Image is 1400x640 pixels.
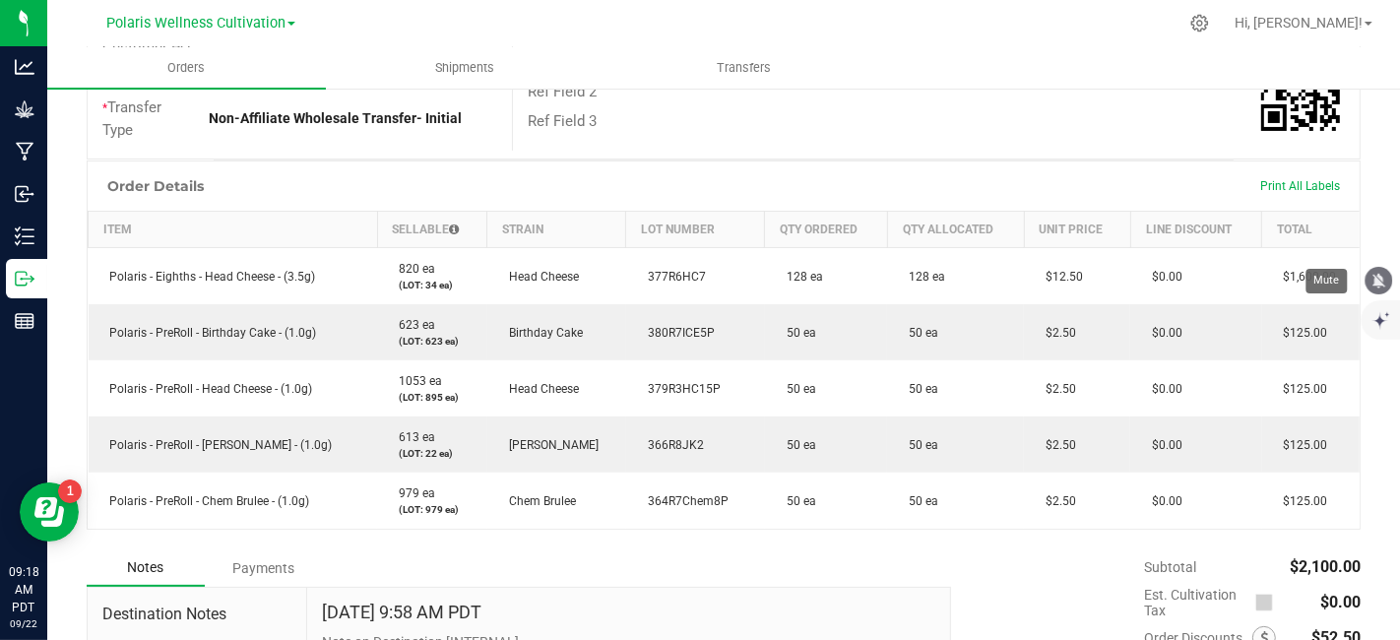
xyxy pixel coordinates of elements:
span: Hi, [PERSON_NAME]! [1235,15,1363,31]
span: $125.00 [1274,494,1328,508]
span: 623 ea [389,318,435,332]
span: $2.50 [1036,382,1076,396]
span: 50 ea [899,494,938,508]
span: $2,100.00 [1290,557,1361,576]
span: 128 ea [777,270,823,284]
span: Polaris - PreRoll - Chem Brulee - (1.0g) [100,494,310,508]
span: 50 ea [899,326,938,340]
span: $1,600.00 [1274,270,1337,284]
div: Payments [205,550,323,586]
span: 366R8JK2 [638,438,704,452]
span: Destination Notes [102,603,291,626]
span: Subtotal [1144,559,1196,575]
span: Est. Cultivation Tax [1144,587,1247,618]
p: 09/22 [9,616,38,631]
span: 50 ea [777,382,816,396]
span: [PERSON_NAME] [499,438,599,452]
span: $125.00 [1274,326,1328,340]
span: $125.00 [1274,438,1328,452]
inline-svg: Analytics [15,57,34,77]
span: 50 ea [777,494,816,508]
span: $0.00 [1142,382,1182,396]
span: Polaris - PreRoll - Head Cheese - (1.0g) [100,382,313,396]
inline-svg: Grow [15,99,34,119]
span: Transfers [690,59,797,77]
span: Polaris - Eighths - Head Cheese - (3.5g) [100,270,316,284]
span: Polaris Wellness Cultivation [106,15,286,32]
th: Unit Price [1024,212,1130,248]
span: Print All Labels [1260,179,1340,193]
span: 820 ea [389,262,435,276]
h1: Order Details [107,178,204,194]
inline-svg: Inbound [15,184,34,204]
th: Qty Allocated [887,212,1024,248]
span: 50 ea [899,382,938,396]
th: Lot Number [626,212,765,248]
span: $12.50 [1036,270,1083,284]
div: Notes [87,549,205,587]
span: Polaris - PreRoll - Birthday Cake - (1.0g) [100,326,317,340]
span: $0.00 [1142,494,1182,508]
th: Strain [487,212,626,248]
th: Total [1262,212,1360,248]
span: 364R7Chem8P [638,494,729,508]
span: $2.50 [1036,494,1076,508]
inline-svg: Reports [15,311,34,331]
a: Orders [47,47,326,89]
th: Line Discount [1130,212,1261,248]
span: Polaris - PreRoll - [PERSON_NAME] - (1.0g) [100,438,333,452]
span: 979 ea [389,486,435,500]
div: Manage settings [1187,14,1212,32]
span: Ref Field 2 [528,83,597,100]
span: $2.50 [1036,438,1076,452]
p: (LOT: 22 ea) [389,446,476,461]
span: 380R7ICE5P [638,326,715,340]
span: 613 ea [389,430,435,444]
span: $125.00 [1274,382,1328,396]
strong: Non-Affiliate Wholesale Transfer- Initial [209,110,462,126]
inline-svg: Outbound [15,269,34,288]
th: Qty Ordered [765,212,887,248]
span: Birthday Cake [499,326,583,340]
img: Scan me! [1261,52,1340,131]
iframe: Resource center unread badge [58,480,82,503]
th: Item [89,212,378,248]
span: 50 ea [777,438,816,452]
iframe: Resource center [20,482,79,542]
span: Shipments [410,59,522,77]
th: Sellable [377,212,487,248]
span: 50 ea [899,438,938,452]
span: Chem Brulee [499,494,576,508]
span: Calculate cultivation tax [1255,590,1282,616]
p: 09:18 AM PDT [9,563,38,616]
p: (LOT: 34 ea) [389,278,476,292]
span: 379R3HC15P [638,382,721,396]
span: Ref Field 3 [528,112,597,130]
span: 1053 ea [389,374,442,388]
span: Head Cheese [499,270,579,284]
qrcode: 00093149 [1261,52,1340,131]
h4: [DATE] 9:58 AM PDT [322,603,481,622]
span: Head Cheese [499,382,579,396]
p: (LOT: 623 ea) [389,334,476,349]
span: 128 ea [899,270,945,284]
inline-svg: Inventory [15,226,34,246]
span: Transfer Type [102,98,161,139]
span: $0.00 [1142,326,1182,340]
span: $2.50 [1036,326,1076,340]
a: Shipments [326,47,605,89]
span: $0.00 [1142,270,1182,284]
p: (LOT: 895 ea) [389,390,476,405]
span: $0.00 [1320,593,1361,611]
span: $0.00 [1142,438,1182,452]
inline-svg: Manufacturing [15,142,34,161]
span: Orders [142,59,232,77]
p: (LOT: 979 ea) [389,502,476,517]
span: 50 ea [777,326,816,340]
a: Transfers [605,47,883,89]
span: 377R6HC7 [638,270,706,284]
